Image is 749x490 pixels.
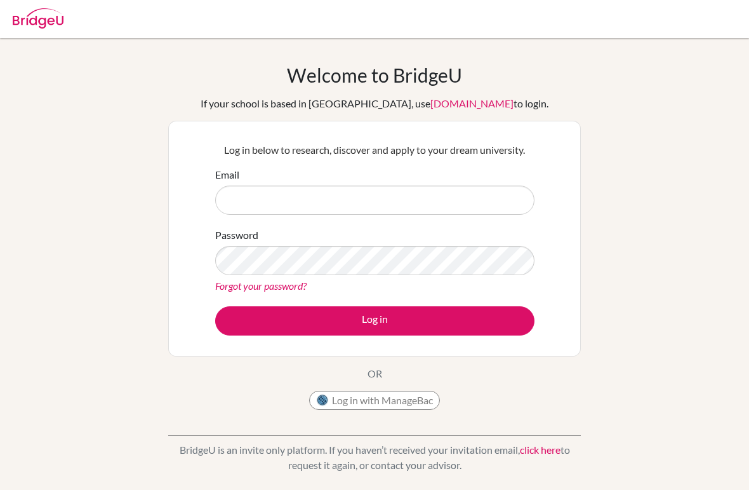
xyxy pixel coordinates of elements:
[215,280,307,292] a: Forgot your password?
[368,366,382,381] p: OR
[215,228,258,243] label: Password
[430,97,514,109] a: [DOMAIN_NAME]
[201,96,548,111] div: If your school is based in [GEOGRAPHIC_DATA], use to login.
[215,167,239,182] label: Email
[215,306,534,336] button: Log in
[215,142,534,158] p: Log in below to research, discover and apply to your dream university.
[168,442,581,473] p: BridgeU is an invite only platform. If you haven’t received your invitation email, to request it ...
[13,8,63,29] img: Bridge-U
[309,391,440,410] button: Log in with ManageBac
[520,444,560,456] a: click here
[287,64,462,86] h1: Welcome to BridgeU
